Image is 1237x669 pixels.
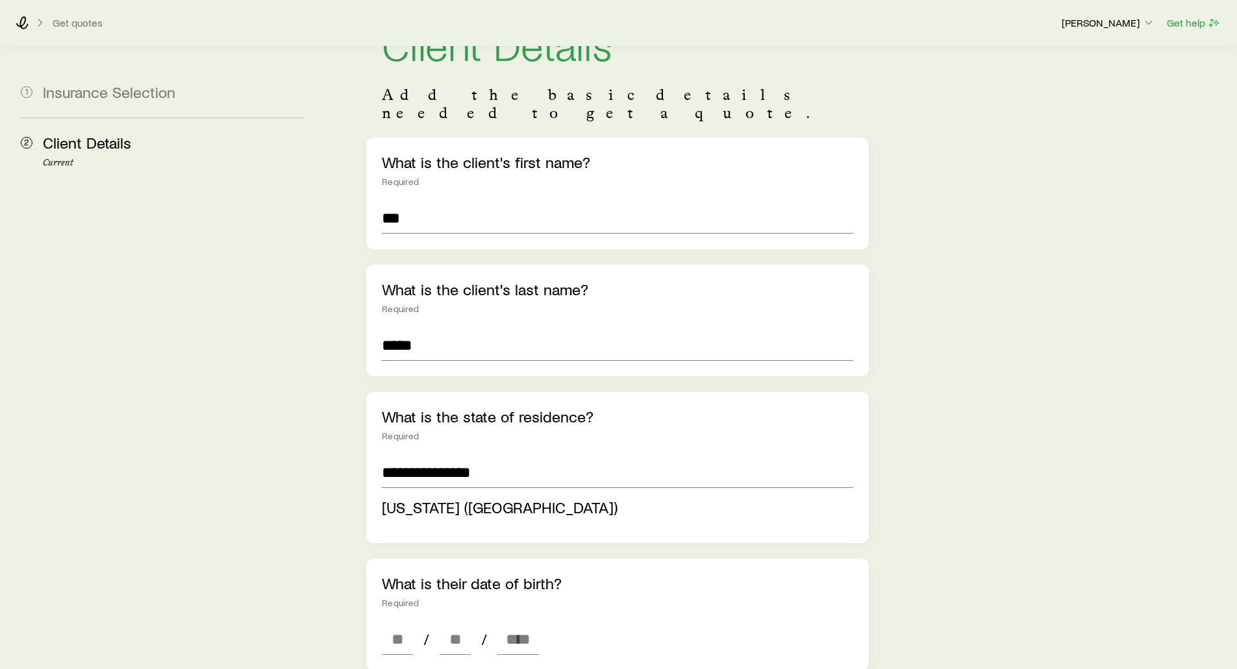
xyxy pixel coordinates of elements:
[43,133,131,152] span: Client Details
[382,153,853,171] p: What is the client's first name?
[43,82,175,101] span: Insurance Selection
[382,176,853,187] div: Required
[476,630,492,648] span: /
[52,17,103,29] button: Get quotes
[382,304,853,314] div: Required
[382,431,853,441] div: Required
[43,158,304,168] p: Current
[382,23,853,65] h1: Client Details
[21,137,32,149] span: 2
[418,630,434,648] span: /
[382,574,853,592] p: What is their date of birth?
[382,493,845,522] li: New Mexico (NM)
[1166,16,1221,30] button: Get help
[382,86,853,122] p: Add the basic details needed to get a quote.
[1061,16,1156,31] button: [PERSON_NAME]
[21,86,32,98] span: 1
[382,280,853,298] p: What is the client's last name?
[382,598,853,608] div: Required
[382,407,853,426] p: What is the state of residence?
[382,498,618,517] span: [US_STATE] ([GEOGRAPHIC_DATA])
[1062,16,1155,29] p: [PERSON_NAME]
